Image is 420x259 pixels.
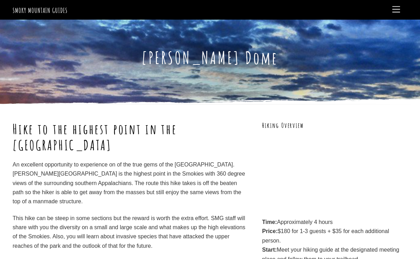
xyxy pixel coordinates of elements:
p: This hike can be steep in some sections but the reward is worth the extra effort. SMG staff will ... [13,214,249,251]
h1: [PERSON_NAME] Dome [13,48,407,68]
a: Smoky Mountain Guides [13,6,68,15]
strong: Time: [262,219,277,225]
h1: Hike to the highest point in the [GEOGRAPHIC_DATA] [13,121,249,153]
h3: Hiking Overview [262,121,407,130]
strong: Start: [262,247,277,253]
strong: Price: [262,228,277,234]
a: Menu [389,3,403,16]
p: An excellent opportunity to experience on of the true gems of the [GEOGRAPHIC_DATA]. [PERSON_NAME... [13,160,249,206]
